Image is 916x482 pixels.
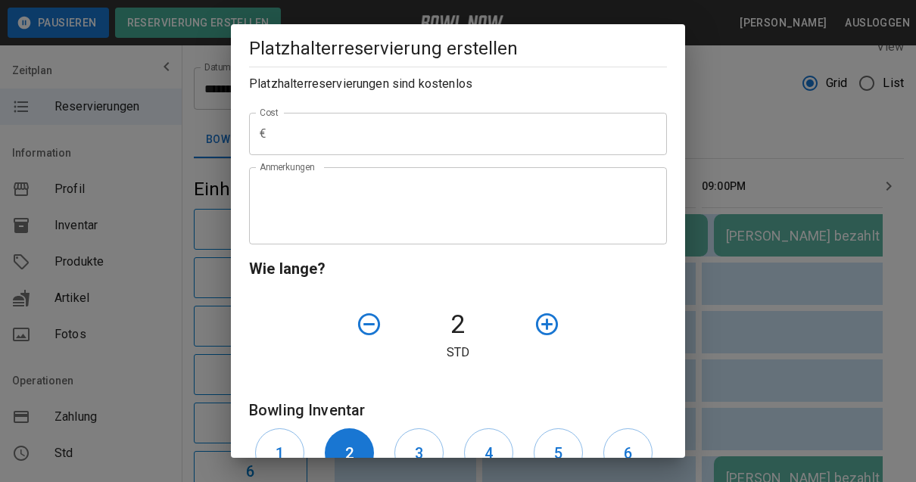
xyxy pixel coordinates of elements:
h5: Platzhalterreservierung erstellen [249,36,667,61]
p: € [260,125,266,143]
h6: Bowling Inventar [249,398,667,422]
button: 3 [394,428,444,477]
h6: 3 [415,441,423,465]
h6: 5 [554,441,562,465]
h6: Platzhalterreservierungen sind kostenlos [249,73,667,95]
h6: 1 [276,441,284,465]
button: 6 [603,428,653,477]
button: 4 [464,428,513,477]
p: Std [249,344,667,362]
button: 1 [255,428,304,477]
h6: 2 [345,441,354,465]
h6: Wie lange? [249,257,667,281]
h4: 2 [388,309,528,341]
button: 5 [534,428,583,477]
h6: 6 [624,441,632,465]
button: 2 [325,428,374,477]
h6: 4 [484,441,493,465]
